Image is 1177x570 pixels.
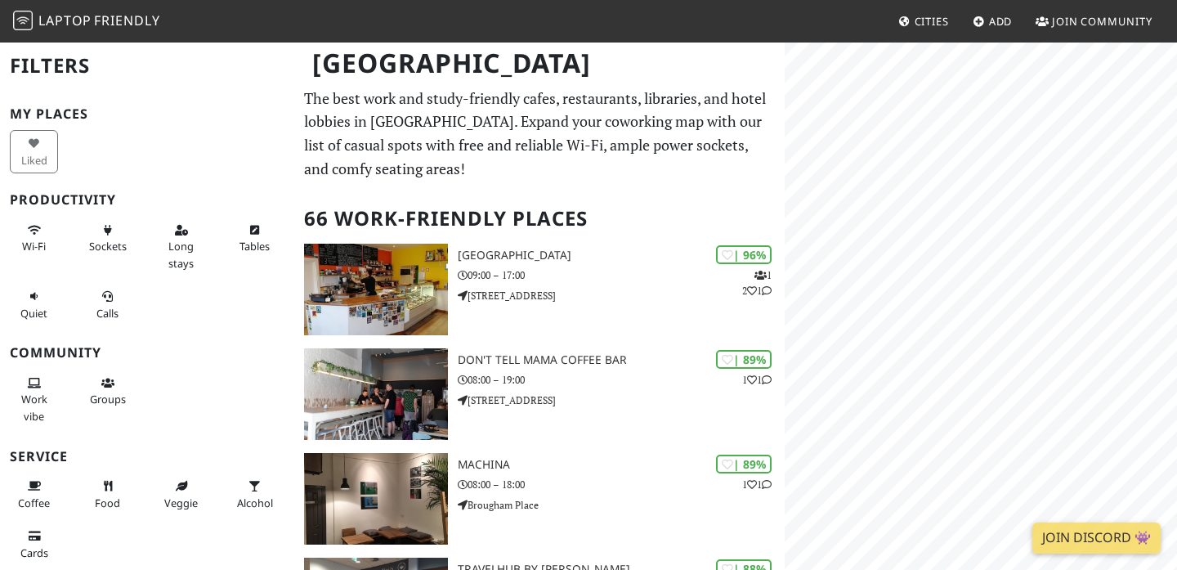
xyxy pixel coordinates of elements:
a: Machina | 89% 11 Machina 08:00 – 18:00 Brougham Place [294,453,785,545]
span: Work-friendly tables [239,239,270,254]
span: Add [989,14,1013,29]
p: 09:00 – 17:00 [458,267,785,283]
a: Cities [892,7,955,36]
button: Wi-Fi [10,217,58,260]
span: Power sockets [89,239,127,254]
a: Join Community [1029,7,1159,36]
button: Quiet [10,283,58,326]
span: Coffee [18,496,50,510]
button: Calls [83,283,132,326]
img: North Fort Cafe [304,244,448,335]
h3: Community [10,345,284,361]
p: 1 1 [742,477,772,492]
div: | 89% [716,455,772,474]
h3: Service [10,449,284,465]
p: 08:00 – 19:00 [458,372,785,388]
h1: [GEOGRAPHIC_DATA] [299,41,781,86]
button: Coffee [10,473,58,516]
span: Long stays [168,239,194,270]
p: 1 2 1 [742,267,772,298]
a: LaptopFriendly LaptopFriendly [13,7,160,36]
span: Cities [915,14,949,29]
p: [STREET_ADDRESS] [458,393,785,408]
span: Friendly [94,11,159,29]
button: Sockets [83,217,132,260]
p: 1 1 [742,372,772,388]
button: Veggie [157,473,205,516]
a: North Fort Cafe | 96% 121 [GEOGRAPHIC_DATA] 09:00 – 17:00 [STREET_ADDRESS] [294,244,785,335]
button: Tables [230,217,279,260]
span: Group tables [90,392,126,406]
span: Video/audio calls [96,306,119,321]
span: Credit cards [20,545,48,560]
button: Work vibe [10,370,58,429]
span: Join Community [1052,14,1152,29]
img: Don't tell Mama Coffee Bar [304,348,448,440]
p: Brougham Place [458,497,785,513]
button: Groups [83,370,132,413]
a: Add [966,7,1019,36]
span: Stable Wi-Fi [22,239,46,254]
span: Alcohol [237,496,273,510]
h3: Don't tell Mama Coffee Bar [458,353,785,367]
button: Cards [10,523,58,566]
img: LaptopFriendly [13,11,33,30]
span: Food [95,496,120,510]
h2: 66 Work-Friendly Places [304,194,775,244]
a: Don't tell Mama Coffee Bar | 89% 11 Don't tell Mama Coffee Bar 08:00 – 19:00 [STREET_ADDRESS] [294,348,785,440]
h3: [GEOGRAPHIC_DATA] [458,249,785,263]
button: Long stays [157,217,205,276]
button: Alcohol [230,473,279,516]
div: | 96% [716,245,772,264]
h2: Filters [10,41,284,91]
span: Laptop [38,11,92,29]
span: Veggie [164,496,198,510]
a: Join Discord 👾 [1032,523,1161,554]
p: The best work and study-friendly cafes, restaurants, libraries, and hotel lobbies in [GEOGRAPHIC_... [304,87,775,181]
h3: Machina [458,458,785,472]
span: People working [21,392,47,423]
p: [STREET_ADDRESS] [458,288,785,303]
div: | 89% [716,350,772,369]
h3: My Places [10,106,284,122]
span: Quiet [20,306,47,321]
img: Machina [304,453,448,545]
h3: Productivity [10,192,284,208]
p: 08:00 – 18:00 [458,477,785,492]
button: Food [83,473,132,516]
